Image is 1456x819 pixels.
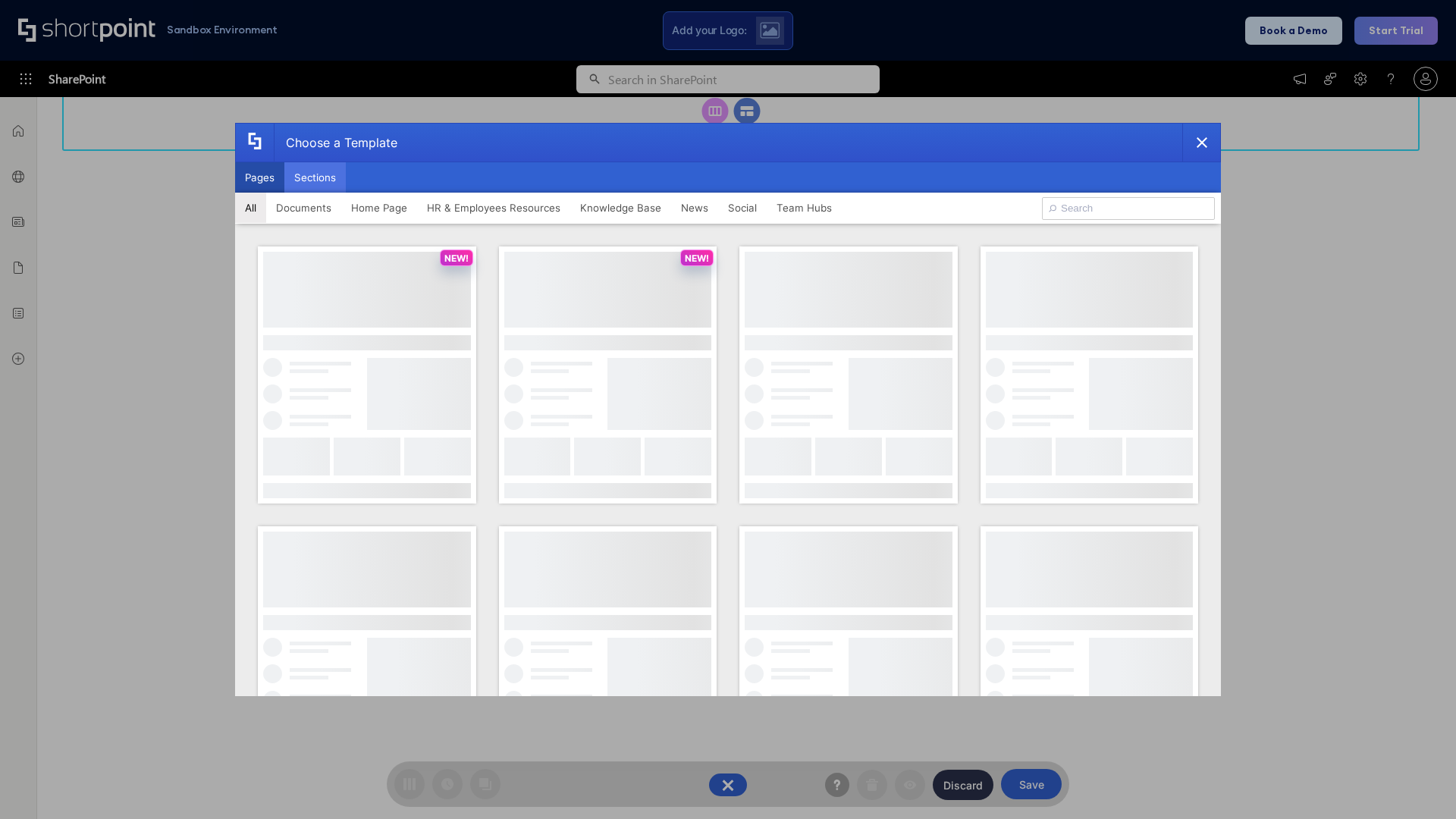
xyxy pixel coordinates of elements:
button: HR & Employees Resources [417,193,570,223]
p: NEW! [444,253,469,264]
button: All [235,193,266,223]
button: Documents [266,193,341,223]
button: Knowledge Base [570,193,671,223]
div: Choose a Template [274,124,397,162]
button: Team Hubs [767,193,842,223]
button: Sections [284,162,346,193]
iframe: Chat Widget [1380,746,1456,819]
p: NEW! [685,253,709,264]
input: Search [1042,197,1215,220]
button: News [671,193,718,223]
button: Home Page [341,193,417,223]
button: Social [718,193,767,223]
div: template selector [235,123,1221,696]
button: Pages [235,162,284,193]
